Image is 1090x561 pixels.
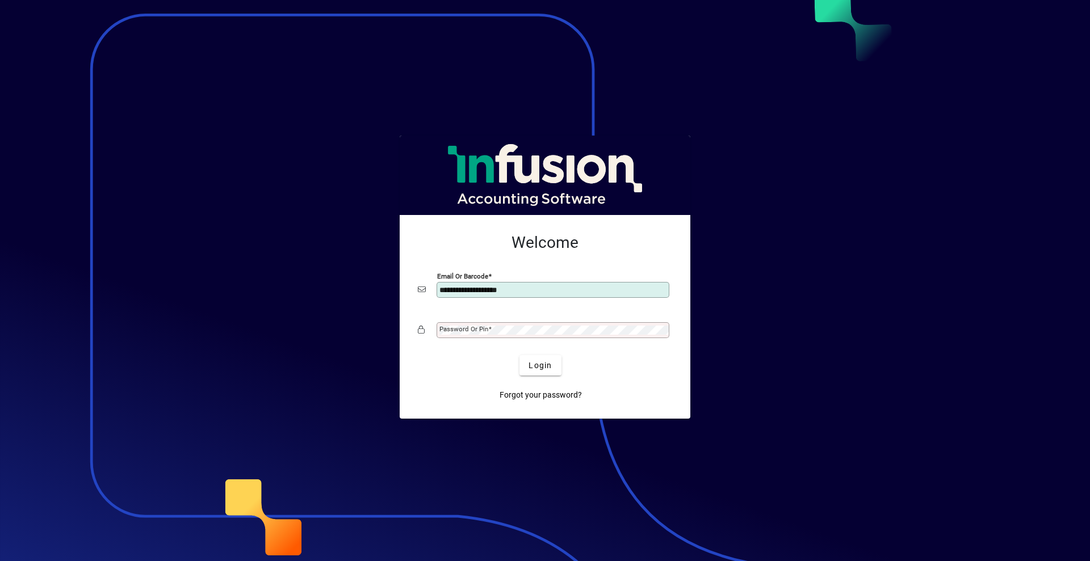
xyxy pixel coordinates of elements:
[529,360,552,372] span: Login
[500,389,582,401] span: Forgot your password?
[437,272,488,280] mat-label: Email or Barcode
[439,325,488,333] mat-label: Password or Pin
[495,385,586,405] a: Forgot your password?
[418,233,672,252] h2: Welcome
[519,355,561,376] button: Login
